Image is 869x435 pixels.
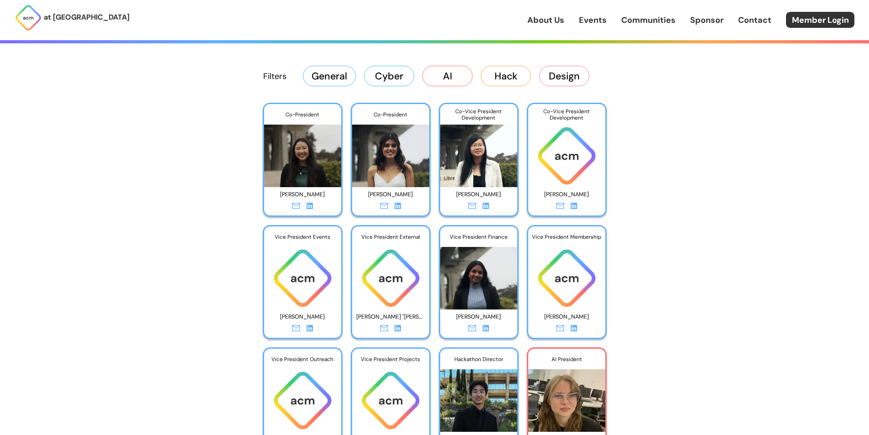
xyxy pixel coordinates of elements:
div: Vice President Finance [440,226,517,247]
a: Sponsor [690,14,723,26]
p: [PERSON_NAME] "[PERSON_NAME]" [PERSON_NAME] [356,310,425,324]
p: [PERSON_NAME] [356,188,425,202]
img: Photo of Andrew Zheng [440,362,517,432]
div: Co-President [264,104,341,125]
div: Vice President Projects [352,349,429,370]
a: About Us [527,14,564,26]
p: [PERSON_NAME] [268,310,337,324]
button: Cyber [364,66,414,86]
button: General [303,66,356,86]
div: Hackathon Director [440,349,517,370]
a: Contact [738,14,771,26]
img: ACM logo [528,247,605,309]
img: ACM logo [352,247,429,309]
p: [PERSON_NAME] [444,188,513,202]
div: Co-Vice President Development [440,104,517,125]
img: Photo of Angela Hu [440,117,517,187]
img: ACM Logo [15,4,42,31]
p: [PERSON_NAME] [532,310,601,324]
button: Hack [481,66,531,86]
img: ACM logo [264,369,341,432]
p: [PERSON_NAME] [532,188,601,202]
a: Communities [621,14,676,26]
div: Vice President External [352,226,429,247]
div: AI President [528,349,605,370]
img: Photo of Anya Chernova [528,362,605,432]
img: ACM logo [528,125,605,187]
p: at [GEOGRAPHIC_DATA] [44,11,130,23]
a: Member Login [786,12,854,28]
img: Photo of Murou Wang [264,117,341,187]
img: ACM logo [352,369,429,432]
p: [PERSON_NAME] [268,188,337,202]
p: [PERSON_NAME] [444,310,513,324]
a: Events [579,14,607,26]
div: Vice President Events [264,226,341,247]
a: at [GEOGRAPHIC_DATA] [15,4,130,31]
img: ACM logo [264,247,341,309]
img: Photo of Osheen Tikku [352,117,429,187]
img: Photo of Shreya Nagunuri [440,240,517,309]
div: Vice President Outreach [264,349,341,370]
div: Co-President [352,104,429,125]
p: Filters [263,70,286,82]
div: Co-Vice President Development [528,104,605,125]
button: Design [539,66,589,86]
div: Vice President Membership [528,226,605,247]
button: AI [422,66,473,86]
